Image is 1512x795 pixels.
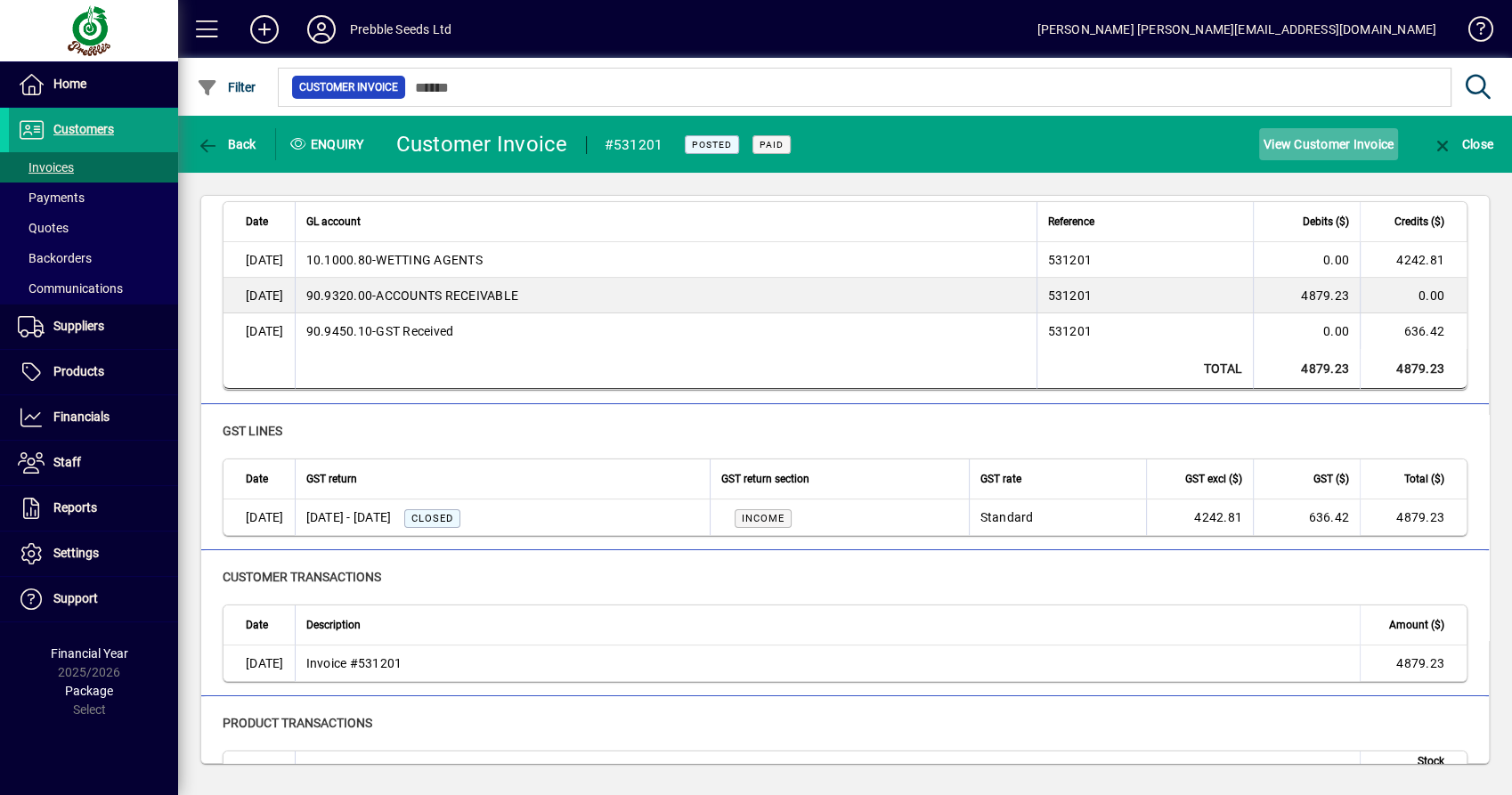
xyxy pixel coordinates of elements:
[1303,212,1349,231] span: Debits ($)
[276,130,383,158] div: Enquiry
[53,77,86,91] span: Home
[1146,499,1253,535] td: 4242.81
[605,131,663,159] div: #531201
[1036,278,1253,313] td: 531201
[9,577,178,621] a: Support
[1036,242,1253,278] td: 531201
[197,80,256,94] span: Filter
[53,546,99,560] span: Settings
[224,645,295,681] td: [DATE]
[223,424,282,438] span: GST lines
[1360,313,1467,349] td: 636.42
[1264,130,1394,158] span: View Customer Invoice
[53,455,81,469] span: Staff
[295,645,1361,681] td: Invoice #531201
[760,139,784,150] span: Paid
[9,486,178,531] a: Reports
[1360,645,1467,681] td: 4879.23
[306,287,519,304] span: ACCOUNTS RECEIVABLE
[178,128,276,160] app-page-header-button: Back
[299,78,398,96] span: Customer Invoice
[246,469,268,489] span: Date
[9,395,178,440] a: Financials
[396,130,568,158] div: Customer Invoice
[18,221,69,235] span: Quotes
[1259,128,1398,160] button: View Customer Invoice
[306,212,361,231] span: GL account
[224,499,295,535] td: [DATE]
[306,251,483,269] span: WETTING AGENTS
[224,242,295,278] td: [DATE]
[1185,469,1242,489] span: GST excl ($)
[53,364,104,378] span: Products
[1360,499,1467,535] td: 4879.23
[1360,349,1467,389] td: 4879.23
[53,500,97,515] span: Reports
[411,513,453,524] span: Closed
[65,684,113,698] span: Package
[53,122,114,136] span: Customers
[246,212,268,231] span: Date
[1360,278,1467,313] td: 0.00
[9,273,178,304] a: Communications
[9,152,178,183] a: Invoices
[9,531,178,576] a: Settings
[1048,212,1094,231] span: Reference
[1036,15,1436,44] div: [PERSON_NAME] [PERSON_NAME][EMAIL_ADDRESS][DOMAIN_NAME]
[1253,313,1360,349] td: 0.00
[295,499,710,535] td: [DATE] - [DATE]
[306,322,454,340] span: GST Received
[1427,128,1498,160] button: Close
[742,513,784,524] span: INCOME
[9,304,178,349] a: Suppliers
[980,469,1021,489] span: GST rate
[1404,469,1444,489] span: Total ($)
[1412,128,1512,160] app-page-header-button: Close enquiry
[9,213,178,243] a: Quotes
[224,313,295,349] td: [DATE]
[293,13,350,45] button: Profile
[53,591,98,605] span: Support
[1253,242,1360,278] td: 0.00
[1253,499,1360,535] td: 636.42
[18,191,85,205] span: Payments
[9,62,178,107] a: Home
[721,469,809,489] span: GST return section
[1036,349,1253,389] td: Total
[1253,278,1360,313] td: 4879.23
[223,570,381,584] span: customer transactions
[192,128,261,160] button: Back
[1389,615,1444,635] span: Amount ($)
[1036,313,1253,349] td: 531201
[9,183,178,213] a: Payments
[236,13,293,45] button: Add
[18,251,92,265] span: Backorders
[51,646,128,661] span: Financial Year
[223,716,372,730] span: Product transactions
[306,615,361,635] span: Description
[1253,349,1360,389] td: 4879.23
[1313,469,1349,489] span: GST ($)
[9,441,178,485] a: Staff
[1371,751,1444,791] span: Stock Movement
[246,615,268,635] span: Date
[1454,4,1490,61] a: Knowledge Base
[9,350,178,394] a: Products
[9,243,178,273] a: Backorders
[53,319,104,333] span: Suppliers
[197,137,256,151] span: Back
[18,281,123,296] span: Communications
[192,71,261,103] button: Filter
[692,139,732,150] span: Posted
[306,761,345,781] span: Product
[1360,242,1467,278] td: 4242.81
[306,469,357,489] span: GST return
[350,15,451,44] div: Prebble Seeds Ltd
[246,761,268,781] span: Date
[18,160,74,174] span: Invoices
[53,410,110,424] span: Financials
[1431,137,1493,151] span: Close
[969,499,1146,535] td: Standard
[224,278,295,313] td: [DATE]
[1394,212,1444,231] span: Credits ($)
